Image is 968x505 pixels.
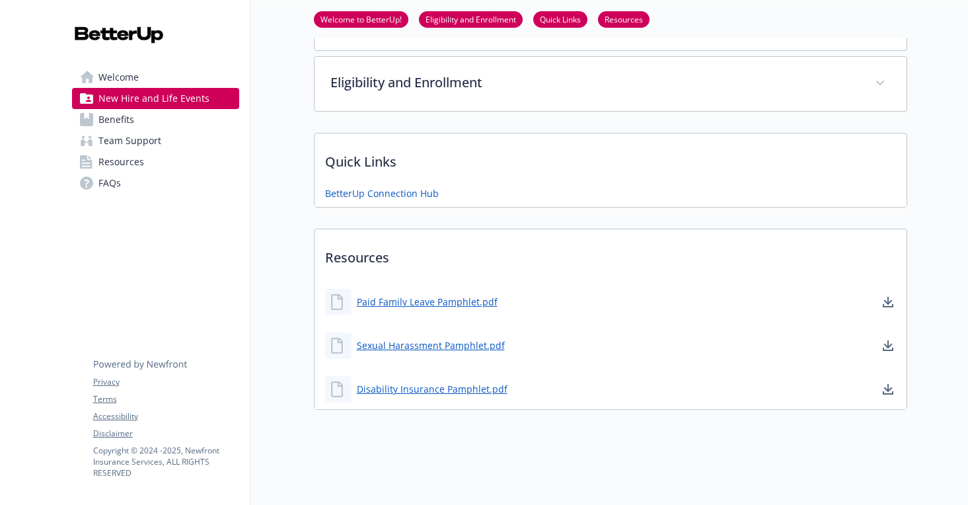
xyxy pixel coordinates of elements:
[598,13,650,25] a: Resources
[98,88,209,109] span: New Hire and Life Events
[72,67,239,88] a: Welcome
[93,428,239,440] a: Disclaimer
[98,151,144,173] span: Resources
[98,130,161,151] span: Team Support
[315,134,907,182] p: Quick Links
[357,338,505,352] a: Sexual Harassment Pamphlet.pdf
[325,186,439,200] a: BetterUp Connection Hub
[98,109,134,130] span: Benefits
[357,382,507,396] a: Disability Insurance Pamphlet.pdf
[357,295,498,309] a: Paid Family Leave Pamphlet.pdf
[330,73,859,93] p: Eligibility and Enrollment
[315,57,907,111] div: Eligibility and Enrollment
[98,173,121,194] span: FAQs
[880,338,896,354] a: download document
[880,294,896,310] a: download document
[72,151,239,173] a: Resources
[72,130,239,151] a: Team Support
[93,393,239,405] a: Terms
[533,13,587,25] a: Quick Links
[93,410,239,422] a: Accessibility
[315,229,907,278] p: Resources
[72,88,239,109] a: New Hire and Life Events
[72,173,239,194] a: FAQs
[880,381,896,397] a: download document
[98,67,139,88] span: Welcome
[93,376,239,388] a: Privacy
[72,109,239,130] a: Benefits
[93,445,239,479] p: Copyright © 2024 - 2025 , Newfront Insurance Services, ALL RIGHTS RESERVED
[419,13,523,25] a: Eligibility and Enrollment
[314,13,408,25] a: Welcome to BetterUp!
